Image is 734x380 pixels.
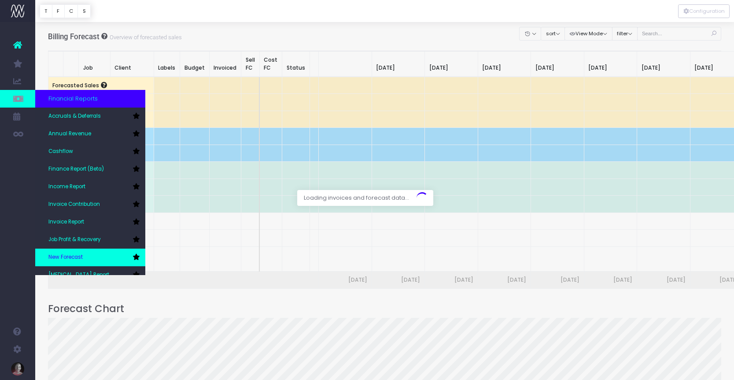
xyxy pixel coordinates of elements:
[35,178,145,196] a: Income Report
[48,94,98,103] span: Financial Reports
[35,125,145,143] a: Annual Revenue
[48,218,84,226] span: Invoice Report
[77,4,91,18] button: S
[35,143,145,160] a: Cashflow
[48,112,101,120] span: Accruals & Deferrals
[48,271,109,279] span: [MEDICAL_DATA] Report
[52,82,107,89] span: Forecasted Sales
[48,148,73,156] span: Cashflow
[35,160,145,178] a: Finance Report (Beta)
[40,4,52,18] button: T
[35,266,145,284] a: [MEDICAL_DATA] Report
[11,362,24,376] img: images/default_profile_image.png
[48,165,104,173] span: Finance Report (Beta)
[48,253,83,261] span: New Forecast
[48,201,100,209] span: Invoice Contribution
[297,190,416,206] span: Loading invoices and forecast data...
[48,183,85,191] span: Income Report
[35,249,145,266] a: New Forecast
[48,130,91,138] span: Annual Revenue
[678,4,730,18] button: Configuration
[48,236,101,244] span: Job Profit & Recovery
[40,4,91,18] div: Vertical button group
[35,231,145,249] a: Job Profit & Recovery
[678,4,730,18] div: Vertical button group
[64,4,78,18] button: C
[52,4,65,18] button: F
[35,196,145,213] a: Invoice Contribution
[35,108,145,125] a: Accruals & Deferrals
[35,213,145,231] a: Invoice Report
